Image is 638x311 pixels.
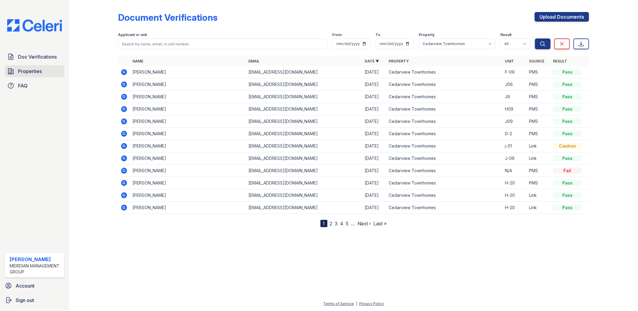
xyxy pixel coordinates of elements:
[340,221,344,227] a: 4
[362,66,386,78] td: [DATE]
[16,282,35,289] span: Account
[130,91,246,103] td: [PERSON_NAME]
[386,165,503,177] td: Cedarview Townhomes
[527,115,551,128] td: PMS
[503,165,527,177] td: N/A
[130,66,246,78] td: [PERSON_NAME]
[130,140,246,152] td: [PERSON_NAME]
[389,59,409,63] a: Property
[503,103,527,115] td: H09
[130,189,246,202] td: [PERSON_NAME]
[553,131,582,137] div: Pass
[5,65,64,77] a: Properties
[362,189,386,202] td: [DATE]
[130,165,246,177] td: [PERSON_NAME]
[386,140,503,152] td: Cedarview Townhomes
[386,177,503,189] td: Cedarview Townhomes
[527,165,551,177] td: PMS
[246,152,363,165] td: [EMAIL_ADDRESS][DOMAIN_NAME]
[527,103,551,115] td: PMS
[386,152,503,165] td: Cedarview Townhomes
[2,280,67,292] a: Account
[362,177,386,189] td: [DATE]
[118,12,217,23] div: Document Verifications
[553,59,567,63] a: Result
[246,165,363,177] td: [EMAIL_ADDRESS][DOMAIN_NAME]
[527,152,551,165] td: Link
[356,301,357,306] div: |
[18,53,57,60] span: Doc Verifications
[118,38,328,49] input: Search by name, email, or unit number
[553,205,582,211] div: Pass
[5,51,64,63] a: Doc Verifications
[553,106,582,112] div: Pass
[527,140,551,152] td: Link
[374,221,387,227] a: Last »
[359,301,384,306] a: Privacy Policy
[246,103,363,115] td: [EMAIL_ADDRESS][DOMAIN_NAME]
[321,220,327,227] div: 1
[132,59,143,63] a: Name
[362,128,386,140] td: [DATE]
[2,294,67,306] a: Sign out
[130,115,246,128] td: [PERSON_NAME]
[386,115,503,128] td: Cedarview Townhomes
[130,103,246,115] td: [PERSON_NAME]
[500,32,512,37] label: Result
[362,140,386,152] td: [DATE]
[527,78,551,91] td: PMS
[332,32,342,37] label: From
[375,32,380,37] label: To
[362,103,386,115] td: [DATE]
[246,78,363,91] td: [EMAIL_ADDRESS][DOMAIN_NAME]
[246,66,363,78] td: [EMAIL_ADDRESS][DOMAIN_NAME]
[351,220,355,227] span: …
[362,91,386,103] td: [DATE]
[246,202,363,214] td: [EMAIL_ADDRESS][DOMAIN_NAME]
[365,59,379,63] a: Date ▼
[16,297,34,304] span: Sign out
[553,180,582,186] div: Pass
[503,115,527,128] td: J09
[503,177,527,189] td: H-20
[503,91,527,103] td: J9
[503,202,527,214] td: H-20
[505,59,514,63] a: Unit
[2,19,67,32] img: CE_Logo_Blue-a8612792a0a2168367f1c8372b55b34899dd931a85d93a1a3d3e32e68fde9ad4.png
[130,152,246,165] td: [PERSON_NAME]
[527,66,551,78] td: PMS
[419,32,435,37] label: Property
[246,115,363,128] td: [EMAIL_ADDRESS][DOMAIN_NAME]
[553,192,582,198] div: Pass
[362,78,386,91] td: [DATE]
[362,202,386,214] td: [DATE]
[527,189,551,202] td: Link
[553,155,582,161] div: Pass
[553,143,582,149] div: Caution
[503,140,527,152] td: j-01
[362,165,386,177] td: [DATE]
[118,32,147,37] label: Applicant or unit
[386,78,503,91] td: Cedarview Townhomes
[246,140,363,152] td: [EMAIL_ADDRESS][DOMAIN_NAME]
[10,263,62,275] div: Meridian Management Group
[358,221,371,227] a: Next ›
[362,115,386,128] td: [DATE]
[335,221,338,227] a: 3
[553,118,582,124] div: Pass
[386,202,503,214] td: Cedarview Townhomes
[130,202,246,214] td: [PERSON_NAME]
[18,82,28,89] span: FAQ
[386,189,503,202] td: Cedarview Townhomes
[503,152,527,165] td: J-06
[386,91,503,103] td: Cedarview Townhomes
[130,128,246,140] td: [PERSON_NAME]
[527,91,551,103] td: PMS
[323,301,354,306] a: Terms of Service
[246,177,363,189] td: [EMAIL_ADDRESS][DOMAIN_NAME]
[130,177,246,189] td: [PERSON_NAME]
[246,189,363,202] td: [EMAIL_ADDRESS][DOMAIN_NAME]
[18,68,42,75] span: Properties
[527,177,551,189] td: PMS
